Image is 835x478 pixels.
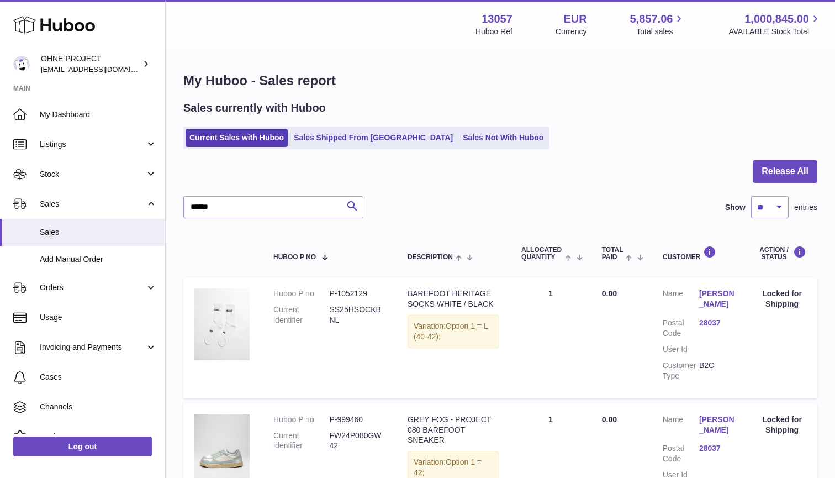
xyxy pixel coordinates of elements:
div: Customer [663,246,736,261]
dt: Customer Type [663,360,699,381]
span: 1,000,845.00 [744,12,809,27]
div: BAREFOOT HERITAGE SOCKS WHITE / BLACK [408,288,499,309]
span: ALLOCATED Quantity [521,246,562,261]
strong: 13057 [482,12,512,27]
dt: Name [663,288,699,312]
span: Option 1 = 42; [414,458,482,477]
span: Sales [40,227,157,238]
img: whitesockssmall.jpg [194,288,250,360]
span: Huboo P no [273,254,316,261]
dd: B2C [699,360,736,381]
span: 5,857.06 [630,12,673,27]
dt: Huboo P no [273,288,329,299]
dd: FW24P080GW42 [329,430,385,451]
span: Description [408,254,453,261]
dd: P-1052129 [329,288,385,299]
dt: Current identifier [273,304,329,325]
img: support@ohneproject.com [13,56,30,72]
span: Option 1 = L (40-42); [414,322,488,341]
span: [EMAIL_ADDRESS][DOMAIN_NAME] [41,65,162,73]
span: Channels [40,402,157,412]
a: [PERSON_NAME] [699,288,736,309]
td: 1 [510,277,591,397]
dt: Huboo P no [273,414,329,425]
a: 28037 [699,318,736,328]
a: 28037 [699,443,736,454]
div: Variation: [408,315,499,348]
a: 1,000,845.00 AVAILABLE Stock Total [728,12,822,37]
h1: My Huboo - Sales report [183,72,817,90]
div: OHNE PROJECT [41,54,140,75]
span: Total paid [602,246,623,261]
h2: Sales currently with Huboo [183,101,326,115]
span: Stock [40,169,145,180]
a: [PERSON_NAME] [699,414,736,435]
span: Total sales [636,27,685,37]
a: Sales Shipped From [GEOGRAPHIC_DATA] [290,129,457,147]
a: Sales Not With Huboo [459,129,547,147]
span: Settings [40,432,157,442]
div: Locked for Shipping [758,288,806,309]
span: Sales [40,199,145,209]
div: Action / Status [758,246,806,261]
a: Current Sales with Huboo [186,129,288,147]
div: GREY FOG - PROJECT 080 BAREFOOT SNEAKER [408,414,499,446]
dd: SS25HSOCKBNL [329,304,385,325]
span: Listings [40,139,145,150]
span: My Dashboard [40,109,157,120]
a: 5,857.06 Total sales [630,12,686,37]
dd: P-999460 [329,414,385,425]
span: entries [794,202,817,213]
span: 0.00 [602,289,617,298]
span: 0.00 [602,415,617,424]
dt: Postal Code [663,443,699,464]
div: Huboo Ref [475,27,512,37]
label: Show [725,202,746,213]
dt: Current identifier [273,430,329,451]
div: Currency [556,27,587,37]
span: Cases [40,372,157,382]
span: Add Manual Order [40,254,157,265]
span: Orders [40,282,145,293]
span: Usage [40,312,157,323]
span: Invoicing and Payments [40,342,145,353]
dt: User Id [663,344,699,355]
a: Log out [13,437,152,456]
span: AVAILABLE Stock Total [728,27,822,37]
button: Release All [753,160,817,183]
dt: Postal Code [663,318,699,339]
strong: EUR [563,12,586,27]
dt: Name [663,414,699,438]
div: Locked for Shipping [758,414,806,435]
